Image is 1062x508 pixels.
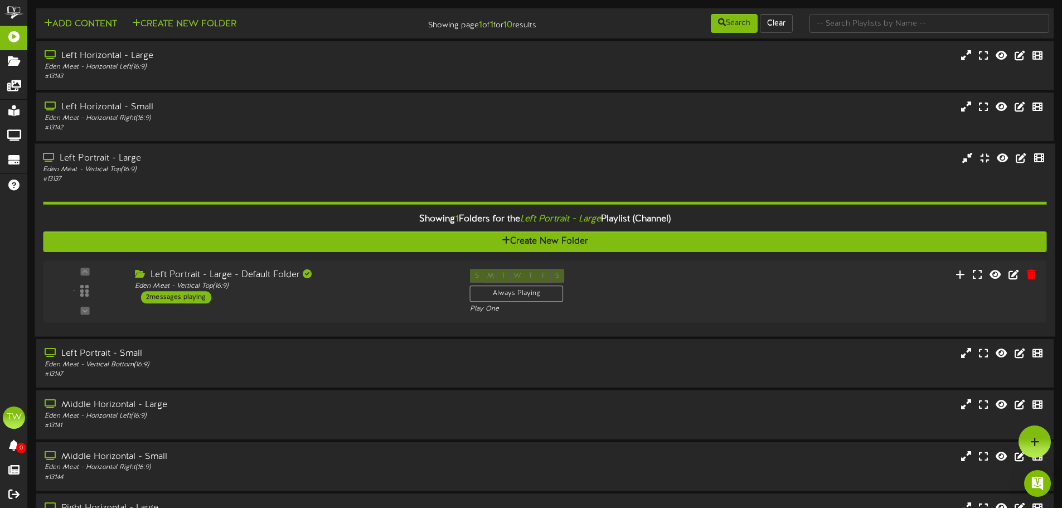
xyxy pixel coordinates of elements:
div: Eden Meat - Horizontal Right ( 16:9 ) [45,463,452,472]
div: # 13143 [45,72,452,81]
div: Open Intercom Messenger [1024,470,1051,497]
div: Eden Meat - Horizontal Left ( 16:9 ) [45,62,452,72]
div: Always Playing [470,286,564,302]
div: Eden Meat - Horizontal Left ( 16:9 ) [45,412,452,421]
div: Eden Meat - Vertical Bottom ( 16:9 ) [45,360,452,370]
span: 0 [16,443,26,453]
i: Left Portrait - Large [520,214,601,224]
button: Create New Folder [43,231,1046,252]
span: 1 [455,214,459,224]
div: Middle Horizontal - Large [45,399,452,412]
button: Search [711,14,758,33]
div: Eden Meat - Vertical Top ( 16:9 ) [135,282,453,291]
div: Left Portrait - Large - Default Folder [135,269,453,282]
button: Add Content [41,17,120,31]
button: Create New Folder [129,17,240,31]
strong: 1 [490,20,493,30]
strong: 1 [479,20,482,30]
div: # 13147 [45,370,452,379]
div: Showing page of for results [374,13,545,32]
div: # 13137 [43,175,452,184]
div: Eden Meat - Horizontal Right ( 16:9 ) [45,114,452,123]
div: Play One [470,305,704,315]
strong: 10 [503,20,512,30]
div: # 13141 [45,421,452,430]
div: Showing Folders for the Playlist (Channel) [35,207,1055,231]
input: -- Search Playlists by Name -- [809,14,1049,33]
div: Left Horizontal - Small [45,101,452,114]
div: Left Portrait - Large [43,152,452,165]
div: # 13142 [45,123,452,133]
div: 2 messages playing [140,291,211,303]
div: Left Portrait - Small [45,347,452,360]
div: TW [3,407,25,429]
div: Left Horizontal - Large [45,50,452,62]
div: Eden Meat - Vertical Top ( 16:9 ) [43,165,452,175]
div: Middle Horizontal - Small [45,451,452,463]
div: # 13144 [45,473,452,482]
button: Clear [760,14,793,33]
